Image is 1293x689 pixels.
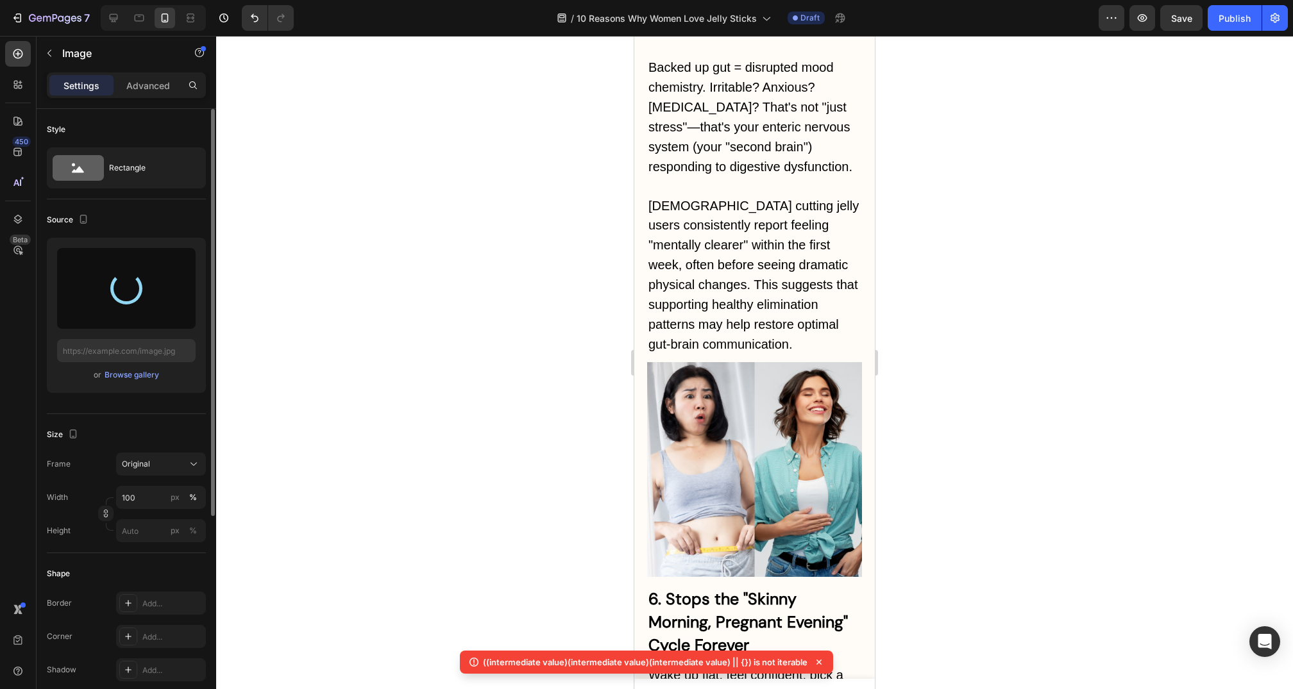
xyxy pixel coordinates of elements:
label: Height [47,525,71,536]
button: 7 [5,5,96,31]
div: Border [47,597,72,609]
div: Add... [142,665,203,676]
p: 7 [84,10,90,26]
span: Draft [800,12,820,24]
iframe: Design area [634,36,875,689]
div: Publish [1219,12,1251,25]
label: Width [47,492,68,503]
div: % [189,492,197,503]
span: or [94,367,101,383]
button: Browse gallery [104,369,160,381]
button: % [167,490,183,505]
div: Add... [142,631,203,643]
div: px [171,525,180,536]
input: px% [116,519,206,542]
p: Image [62,46,171,61]
div: 450 [12,137,31,147]
div: Rectangle [109,153,187,183]
div: Open Intercom Messenger [1249,626,1280,657]
div: Beta [10,235,31,245]
p: Advanced [126,79,170,92]
div: Source [47,212,91,229]
div: Browse gallery [105,369,159,381]
label: Frame [47,458,71,470]
div: Style [47,124,65,135]
button: px [185,490,201,505]
span: 10 Reasons Why Women Love Jelly Sticks [577,12,757,25]
div: % [189,525,197,536]
input: https://example.com/image.jpg [57,339,196,362]
button: Save [1160,5,1203,31]
button: px [185,523,201,538]
button: Original [116,452,206,476]
div: Corner [47,631,72,642]
div: Undo/Redo [242,5,294,31]
button: % [167,523,183,538]
p: ((intermediate value)(intermediate value)(intermediate value) || {}) is not iterable [483,656,807,668]
span: / [571,12,574,25]
div: Shape [47,568,70,579]
span: Save [1171,13,1192,24]
span: Original [122,458,150,470]
button: Publish [1208,5,1262,31]
input: px% [116,486,206,509]
p: Settings [63,79,99,92]
div: Shadow [47,664,76,676]
div: px [171,492,180,503]
div: Size [47,426,81,444]
div: Add... [142,598,203,610]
